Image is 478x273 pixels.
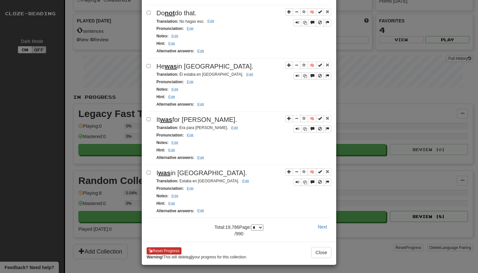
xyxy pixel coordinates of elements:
[156,34,168,38] strong: Notes :
[156,179,178,183] strong: Translation :
[285,115,331,133] div: Sentence controls
[245,71,255,78] button: Edit
[294,179,331,186] div: Sentence controls
[166,40,177,47] button: Edit
[156,41,165,46] strong: Hint :
[185,25,195,32] button: Edit
[156,194,168,198] strong: Notes :
[195,48,206,55] button: Edit
[313,221,331,232] button: Next
[156,155,194,160] strong: Alternative answers :
[147,247,181,254] button: Reset Progress
[169,86,180,93] button: Edit
[169,33,180,40] button: Edit
[206,18,216,25] button: Edit
[185,79,195,86] button: Edit
[156,19,178,24] strong: Translation :
[165,9,175,17] u: not
[185,185,195,192] button: Edit
[147,255,163,259] strong: Warning!
[166,94,177,101] button: Edit
[156,87,168,92] strong: Notes :
[156,19,216,24] small: No hagas eso.
[156,179,251,183] small: Estaba en [GEOGRAPHIC_DATA].
[294,72,331,80] div: Sentence controls
[156,140,168,145] strong: Notes :
[160,116,172,123] u: was
[285,168,331,186] div: Sentence controls
[308,8,316,16] button: 🧠
[195,207,206,214] button: Edit
[308,62,316,69] button: 🧠
[156,125,178,130] strong: Translation :
[156,116,237,123] span: It for [PERSON_NAME].
[156,49,194,53] strong: Alternative answers :
[166,200,177,207] button: Edit
[156,9,196,17] span: Do do that.
[240,178,251,185] button: Edit
[285,8,331,26] div: Sentence controls
[156,80,184,84] strong: Pronunciation :
[285,62,331,80] div: Sentence controls
[189,255,193,259] u: all
[156,102,194,107] strong: Alternative answers :
[156,95,165,99] strong: Hint :
[156,63,253,70] span: He in [GEOGRAPHIC_DATA].
[185,132,195,139] button: Edit
[165,63,177,70] u: was
[311,247,331,258] button: Close
[156,169,247,176] span: I in [GEOGRAPHIC_DATA].
[156,148,165,152] strong: Hint :
[156,72,178,77] strong: Translation :
[294,19,331,26] div: Sentence controls
[294,125,331,133] div: Sentence controls
[206,221,271,237] div: Total: 19,786 Page: / 990
[166,147,177,154] button: Edit
[229,124,240,132] button: Edit
[308,115,316,122] button: 🧠
[195,154,206,162] button: Edit
[156,125,240,130] small: Era para [PERSON_NAME].
[169,193,180,200] button: Edit
[147,254,247,260] small: This will delete your progress for this collection.
[156,26,184,31] strong: Pronunciation :
[156,133,184,137] strong: Pronunciation :
[156,186,184,191] strong: Pronunciation :
[169,139,180,147] button: Edit
[156,201,165,206] strong: Hint :
[156,72,255,77] small: Él estaba en [GEOGRAPHIC_DATA].
[195,101,206,108] button: Edit
[158,169,171,176] u: was
[156,209,194,213] strong: Alternative answers :
[308,168,316,175] button: 🧠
